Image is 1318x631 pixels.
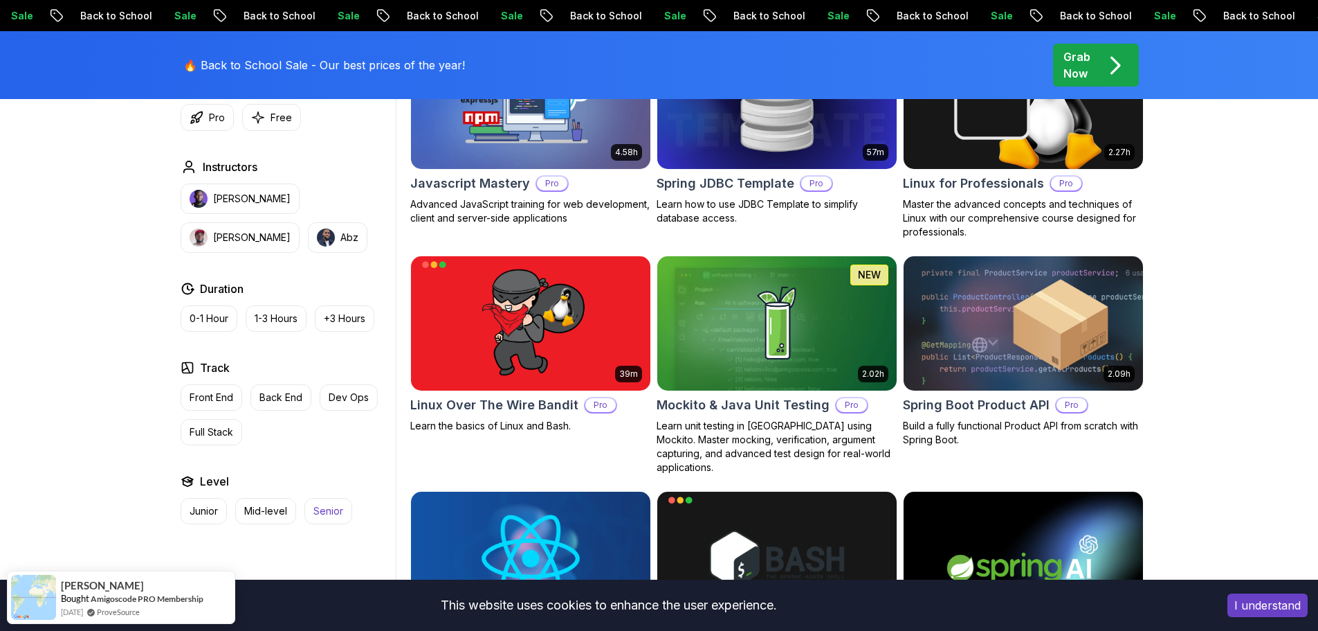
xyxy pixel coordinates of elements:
[410,174,530,193] h2: Javascript Mastery
[181,104,234,131] button: Pro
[411,35,650,169] img: Javascript Mastery card
[858,268,881,282] p: NEW
[411,256,650,391] img: Linux Over The Wire Bandit card
[271,111,292,125] p: Free
[97,606,140,618] a: ProveSource
[304,498,352,524] button: Senior
[904,35,1143,169] img: Linux for Professionals card
[657,256,897,474] a: Mockito & Java Unit Testing card2.02hNEWMockito & Java Unit TestingProLearn unit testing in [GEOG...
[259,391,302,405] p: Back End
[61,580,144,592] span: [PERSON_NAME]
[903,396,1050,415] h2: Spring Boot Product API
[181,384,242,411] button: Front End
[320,384,378,411] button: Dev Ops
[903,174,1044,193] h2: Linux for Professionals
[209,111,225,125] p: Pro
[235,498,296,524] button: Mid-level
[181,305,237,332] button: 0-1 Hour
[315,9,360,23] p: Sale
[181,419,242,445] button: Full Stack
[181,184,300,214] button: instructor img[PERSON_NAME]
[537,177,567,190] p: Pro
[903,197,1144,239] p: Master the advanced concepts and techniques of Linux with our comprehensive course designed for p...
[200,359,230,376] h2: Track
[1063,48,1090,82] p: Grab Now
[1056,398,1087,412] p: Pro
[308,222,367,253] button: instructor imgAbz
[1227,594,1308,617] button: Accept cookies
[242,104,301,131] button: Free
[585,398,616,412] p: Pro
[91,593,203,605] a: Amigoscode PRO Membership
[619,368,638,380] p: 39m
[801,177,832,190] p: Pro
[657,35,897,169] img: Spring JDBC Template card
[10,590,1207,621] div: This website uses cookies to enhance the user experience.
[329,391,369,405] p: Dev Ops
[711,9,805,23] p: Back to School
[411,492,650,626] img: React JS Developer Guide card
[969,9,1013,23] p: Sale
[903,256,1144,447] a: Spring Boot Product API card2.09hSpring Boot Product APIProBuild a fully functional Product API f...
[315,305,374,332] button: +3 Hours
[1051,177,1081,190] p: Pro
[221,9,315,23] p: Back to School
[903,419,1144,447] p: Build a fully functional Product API from scratch with Spring Boot.
[657,419,897,474] p: Learn unit testing in [GEOGRAPHIC_DATA] using Mockito. Master mocking, verification, argument cap...
[190,504,218,518] p: Junior
[213,231,291,245] p: [PERSON_NAME]
[657,396,830,415] h2: Mockito & Java Unit Testing
[152,9,196,23] p: Sale
[642,9,686,23] p: Sale
[213,192,291,206] p: [PERSON_NAME]
[244,504,287,518] p: Mid-level
[203,159,257,175] h2: Instructors
[181,498,227,524] button: Junior
[1038,9,1132,23] p: Back to School
[190,190,208,208] img: instructor img
[657,492,897,626] img: Shell Scripting card
[657,34,897,225] a: Spring JDBC Template card57mSpring JDBC TemplateProLearn how to use JDBC Template to simplify dat...
[61,606,83,618] span: [DATE]
[11,575,56,620] img: provesource social proof notification image
[862,368,884,380] p: 2.02h
[903,34,1144,239] a: Linux for Professionals card2.27hLinux for ProfessionalsProMaster the advanced concepts and techn...
[615,147,638,158] p: 4.58h
[61,593,89,604] span: Bought
[657,174,794,193] h2: Spring JDBC Template
[190,229,208,247] img: instructor img
[1108,147,1131,158] p: 2.27h
[313,504,343,518] p: Senior
[190,391,233,405] p: Front End
[340,231,358,245] p: Abz
[867,147,884,158] p: 57m
[250,384,311,411] button: Back End
[904,492,1143,626] img: Spring AI card
[410,396,578,415] h2: Linux Over The Wire Bandit
[479,9,523,23] p: Sale
[410,419,651,433] p: Learn the basics of Linux and Bash.
[410,256,651,433] a: Linux Over The Wire Bandit card39mLinux Over The Wire BanditProLearn the basics of Linux and Bash.
[1132,9,1176,23] p: Sale
[181,222,300,253] button: instructor img[PERSON_NAME]
[317,229,335,247] img: instructor img
[183,57,465,73] p: 🔥 Back to School Sale - Our best prices of the year!
[190,312,228,326] p: 0-1 Hour
[255,312,298,326] p: 1-3 Hours
[200,473,229,490] h2: Level
[657,197,897,225] p: Learn how to use JDBC Template to simplify database access.
[1201,9,1295,23] p: Back to School
[324,312,365,326] p: +3 Hours
[190,425,233,439] p: Full Stack
[385,9,479,23] p: Back to School
[1108,368,1131,380] p: 2.09h
[548,9,642,23] p: Back to School
[58,9,152,23] p: Back to School
[904,256,1143,391] img: Spring Boot Product API card
[805,9,850,23] p: Sale
[875,9,969,23] p: Back to School
[200,281,244,297] h2: Duration
[410,197,651,225] p: Advanced JavaScript training for web development, client and server-side applications
[410,34,651,225] a: Javascript Mastery card4.58hJavascript MasteryProAdvanced JavaScript training for web development...
[246,305,306,332] button: 1-3 Hours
